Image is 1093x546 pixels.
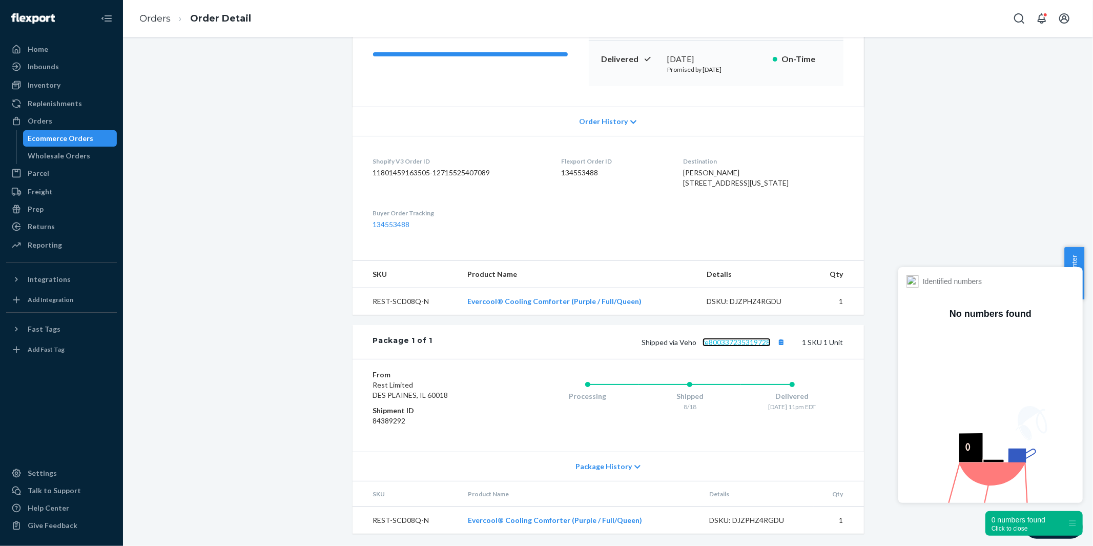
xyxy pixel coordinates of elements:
a: Help Center [6,500,117,516]
span: Chat [23,7,44,16]
div: 1 SKU 1 Unit [432,335,843,349]
a: Order Detail [190,13,251,24]
button: Copy tracking number [775,335,788,349]
div: 8/18 [638,402,741,411]
div: Settings [28,468,57,478]
div: Inbounds [28,62,59,72]
div: Freight [28,187,53,197]
a: Inventory [6,77,117,93]
a: Replenishments [6,95,117,112]
dt: Buyer Order Tracking [373,209,545,217]
a: Ecommerce Orders [23,130,117,147]
a: Freight [6,184,117,200]
a: Settings [6,465,117,481]
div: Prep [28,204,44,214]
p: On-Time [781,53,831,65]
a: Home [6,41,117,57]
p: Promised by [DATE] [668,65,765,74]
div: Delivered [741,391,843,401]
div: Add Integration [28,295,73,304]
button: Integrations [6,271,117,288]
td: REST-SCD08Q-N [353,507,460,534]
ol: breadcrumbs [131,4,259,34]
th: Qty [811,261,864,288]
a: fe800337235319728 [703,338,771,347]
button: Fast Tags [6,321,117,337]
button: Help Center [1064,247,1084,299]
button: Open Search Box [1009,8,1029,29]
a: Reporting [6,237,117,253]
span: Package History [575,461,632,472]
div: Integrations [28,274,71,285]
div: [DATE] 11pm EDT [741,402,843,411]
th: Details [701,481,814,507]
dt: From [373,370,496,380]
a: Inbounds [6,58,117,75]
div: Returns [28,221,55,232]
div: Reporting [28,240,62,250]
dd: 134553488 [561,168,667,178]
a: Orders [6,113,117,129]
a: Orders [139,13,171,24]
div: Replenishments [28,98,82,109]
div: DSKU: DJZPHZ4RGDU [709,515,806,525]
th: SKU [353,481,460,507]
dt: Flexport Order ID [561,157,667,166]
div: Give Feedback [28,520,77,531]
div: [DATE] [668,53,765,65]
a: Returns [6,218,117,235]
a: Prep [6,201,117,217]
button: Open notifications [1032,8,1052,29]
th: SKU [353,261,459,288]
dt: Shopify V3 Order ID [373,157,545,166]
div: Wholesale Orders [28,151,91,161]
div: Processing [537,391,639,401]
a: Evercool® Cooling Comforter (Purple / Full/Queen) [468,516,643,524]
span: Shipped via Veho [642,338,788,347]
p: Delivered [601,53,659,65]
a: Add Integration [6,292,117,308]
span: Order History [579,116,628,127]
div: Help Center [28,503,69,513]
dd: 11801459163505-12715525407089 [373,168,545,178]
div: Package 1 of 1 [373,335,433,349]
a: Parcel [6,165,117,181]
div: Parcel [28,168,49,178]
div: DSKU: DJZPHZ4RGDU [707,296,803,307]
a: Add Fast Tag [6,341,117,358]
th: Qty [814,481,863,507]
button: Give Feedback [6,517,117,534]
dt: Destination [683,157,843,166]
div: Talk to Support [28,486,81,496]
div: Add Fast Tag [28,345,65,354]
td: 1 [811,288,864,315]
div: Fast Tags [28,324,60,334]
th: Product Name [459,261,698,288]
dt: Shipment ID [373,406,496,416]
a: 134553488 [373,220,410,229]
span: [PERSON_NAME] [STREET_ADDRESS][US_STATE] [683,168,789,187]
a: Wholesale Orders [23,148,117,164]
a: Evercool® Cooling Comforter (Purple / Full/Queen) [467,297,642,306]
div: Ecommerce Orders [28,133,94,144]
div: Shipped [638,391,741,401]
img: Flexport logo [11,13,55,24]
div: Home [28,44,48,54]
th: Product Name [460,481,702,507]
dd: 84389292 [373,416,496,426]
td: REST-SCD08Q-N [353,288,459,315]
th: Details [698,261,811,288]
div: Orders [28,116,52,126]
div: Inventory [28,80,60,90]
button: Close Navigation [96,8,117,29]
span: Rest Limited DES PLAINES, IL 60018 [373,380,448,399]
td: 1 [814,507,863,534]
button: Talk to Support [6,482,117,499]
button: Open account menu [1054,8,1075,29]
